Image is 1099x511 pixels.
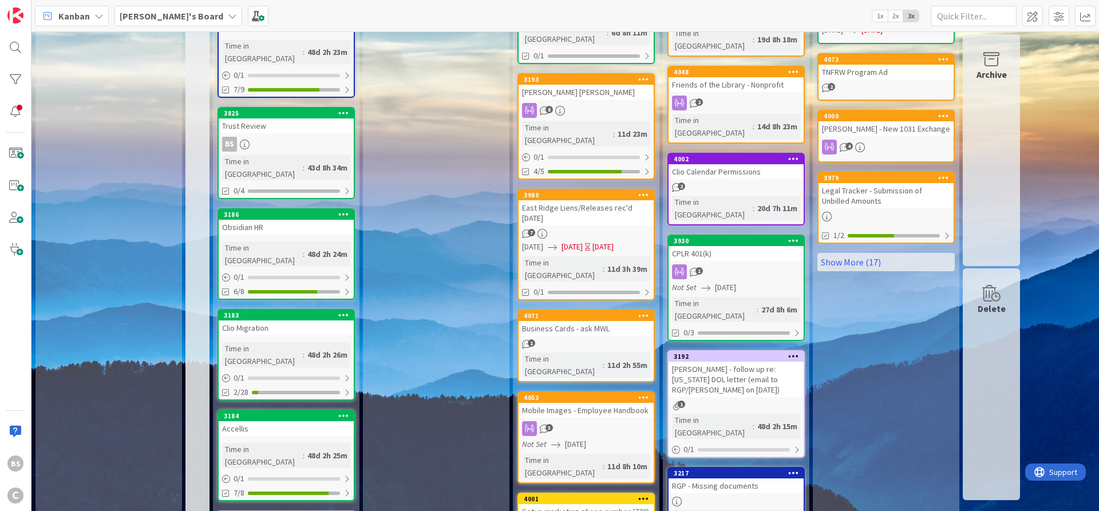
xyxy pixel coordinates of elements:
[669,154,804,164] div: 4002
[674,237,804,245] div: 3930
[603,460,604,473] span: :
[669,246,804,261] div: CPLR 401(k)
[674,469,804,477] div: 3217
[669,362,804,397] div: [PERSON_NAME] - follow up re: [US_STATE] DOL letter (email to RGP/[PERSON_NAME] on [DATE])
[695,98,703,106] span: 2
[604,263,650,275] div: 11d 3h 39m
[819,183,954,208] div: Legal Tracker - Submission of Unbilled Amounts
[678,401,685,408] span: 1
[533,151,544,163] span: 0 / 1
[519,190,654,225] div: 3980East Ridge Liens/Releases rec'd [DATE]
[667,153,805,225] a: 4002Clio Calendar PermissionsTime in [GEOGRAPHIC_DATA]:20d 7h 11m
[218,208,355,300] a: 3186Obsidian HRTime in [GEOGRAPHIC_DATA]:48d 2h 24m0/16/8
[522,20,607,45] div: Time in [GEOGRAPHIC_DATA]
[819,173,954,183] div: 3979
[234,386,248,398] span: 2/28
[715,282,736,294] span: [DATE]
[754,120,800,133] div: 14d 8h 23m
[234,84,244,96] span: 7/9
[528,229,535,236] span: 7
[545,106,553,113] span: 8
[224,412,354,420] div: 3184
[219,371,354,385] div: 0/1
[903,10,919,22] span: 3x
[667,350,805,458] a: 3192[PERSON_NAME] - follow up re: [US_STATE] DOL letter (email to RGP/[PERSON_NAME] on [DATE])Tim...
[305,449,350,462] div: 48d 2h 25m
[303,46,305,58] span: :
[669,442,804,457] div: 0/1
[669,351,804,397] div: 3192[PERSON_NAME] - follow up re: [US_STATE] DOL letter (email to RGP/[PERSON_NAME] on [DATE])
[669,67,804,77] div: 4048
[592,241,614,253] div: [DATE]
[669,67,804,92] div: 4048Friends of the Library - Nonprofit
[753,120,754,133] span: :
[669,154,804,179] div: 4002Clio Calendar Permissions
[522,256,603,282] div: Time in [GEOGRAPHIC_DATA]
[667,66,805,144] a: 4048Friends of the Library - NonprofitTime in [GEOGRAPHIC_DATA]:14d 8h 23m
[533,286,544,298] span: 0/1
[218,410,355,501] a: 3184AccellisTime in [GEOGRAPHIC_DATA]:48d 2h 25m0/17/8
[753,420,754,433] span: :
[672,27,753,52] div: Time in [GEOGRAPHIC_DATA]
[678,183,685,190] span: 2
[305,46,350,58] div: 48d 2h 23m
[524,312,654,320] div: 4071
[219,108,354,118] div: 3825
[845,142,853,150] span: 4
[519,190,654,200] div: 3980
[517,189,655,300] a: 3980East Ridge Liens/Releases rec'd [DATE][DATE][DATE][DATE]Time in [GEOGRAPHIC_DATA]:11d 3h 39m0/1
[817,110,955,163] a: 4000[PERSON_NAME] - New 1031 Exchange
[819,111,954,136] div: 4000[PERSON_NAME] - New 1031 Exchange
[219,270,354,284] div: 0/1
[669,164,804,179] div: Clio Calendar Permissions
[219,108,354,133] div: 3825Trust Review
[7,488,23,504] div: C
[931,6,1017,26] input: Quick Filter...
[58,9,90,23] span: Kanban
[222,39,303,65] div: Time in [GEOGRAPHIC_DATA]
[562,241,583,253] span: [DATE]
[819,173,954,208] div: 3979Legal Tracker - Submission of Unbilled Amounts
[219,118,354,133] div: Trust Review
[674,68,804,76] div: 4048
[545,424,553,431] span: 3
[519,74,654,100] div: 3193[PERSON_NAME] [PERSON_NAME]
[672,297,757,322] div: Time in [GEOGRAPHIC_DATA]
[234,185,244,197] span: 0/4
[519,311,654,321] div: 4071
[222,342,303,367] div: Time in [GEOGRAPHIC_DATA]
[828,83,835,90] span: 2
[669,236,804,261] div: 3930CPLR 401(k)
[219,411,354,421] div: 3184
[603,263,604,275] span: :
[305,248,350,260] div: 48d 2h 24m
[533,165,544,177] span: 4/5
[757,303,758,316] span: :
[224,211,354,219] div: 3186
[234,286,244,298] span: 6/8
[604,460,650,473] div: 11d 8h 10m
[218,6,355,98] a: Bank AccountsTime in [GEOGRAPHIC_DATA]:48d 2h 23m0/17/9
[603,359,604,371] span: :
[219,421,354,436] div: Accellis
[522,352,603,378] div: Time in [GEOGRAPHIC_DATA]
[817,172,955,244] a: 3979Legal Tracker - Submission of Unbilled Amounts1/2
[819,54,954,65] div: 4073
[120,10,223,22] b: [PERSON_NAME]'s Board
[819,65,954,80] div: TNFRW Program Ad
[524,191,654,199] div: 3980
[833,229,844,241] span: 1/2
[565,438,586,450] span: [DATE]
[819,54,954,80] div: 4073TNFRW Program Ad
[819,121,954,136] div: [PERSON_NAME] - New 1031 Exchange
[222,241,303,267] div: Time in [GEOGRAPHIC_DATA]
[24,2,52,15] span: Support
[758,303,800,316] div: 27d 8h 6m
[824,56,954,64] div: 4073
[7,7,23,23] img: Visit kanbanzone.com
[219,411,354,436] div: 3184Accellis
[519,150,654,164] div: 0/1
[517,310,655,382] a: 4071Business Cards - ask MWLTime in [GEOGRAPHIC_DATA]:11d 2h 55m
[522,439,547,449] i: Not Set
[669,468,804,493] div: 3217RGP - Missing documents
